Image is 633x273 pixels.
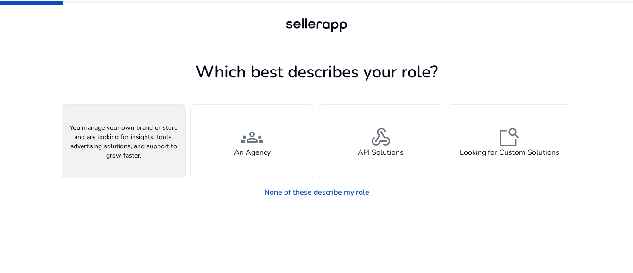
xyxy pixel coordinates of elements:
h4: API Solutions [358,148,404,157]
h1: Which best describes your role? [62,62,571,82]
span: feature_search [498,126,520,148]
button: webhookAPI Solutions [319,104,443,178]
span: groups [241,126,263,148]
h4: Looking for Custom Solutions [460,148,559,157]
button: feature_searchLooking for Custom Solutions [448,104,572,178]
span: webhook [370,126,392,148]
h4: An Agency [234,148,271,157]
a: None of these describe my role [257,183,377,202]
button: You manage your own brand or store and are looking for insights, tools, advertising solutions, an... [62,104,186,178]
button: groupsAn Agency [190,104,315,178]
